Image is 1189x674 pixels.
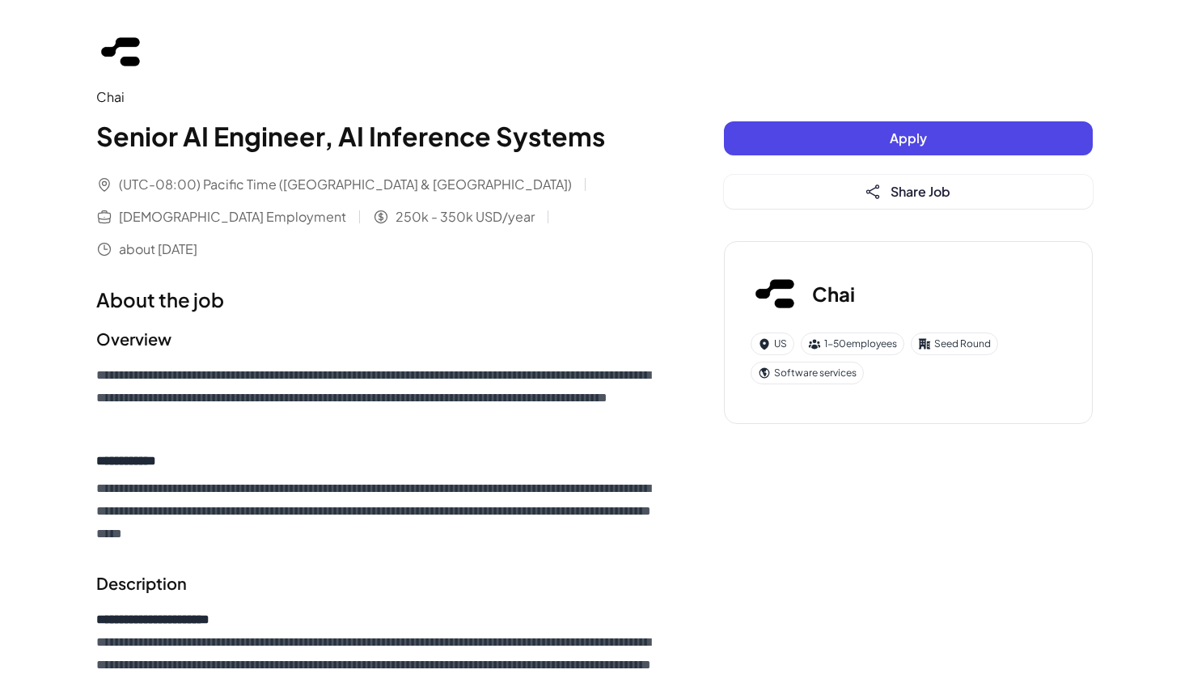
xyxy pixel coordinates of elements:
[96,87,659,107] div: Chai
[396,207,535,227] span: 250k - 350k USD/year
[96,26,148,78] img: Ch
[119,175,572,194] span: (UTC-08:00) Pacific Time ([GEOGRAPHIC_DATA] & [GEOGRAPHIC_DATA])
[751,333,794,355] div: US
[801,333,904,355] div: 1-50 employees
[812,279,855,308] h3: Chai
[119,207,346,227] span: [DEMOGRAPHIC_DATA] Employment
[751,268,802,320] img: Ch
[890,129,927,146] span: Apply
[891,183,950,200] span: Share Job
[96,117,659,155] h1: Senior AI Engineer, AI Inference Systems
[96,285,659,314] h1: About the job
[911,333,998,355] div: Seed Round
[96,327,659,351] h2: Overview
[119,240,197,259] span: about [DATE]
[751,362,864,384] div: Software services
[96,571,659,596] h2: Description
[724,175,1093,209] button: Share Job
[724,121,1093,155] button: Apply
